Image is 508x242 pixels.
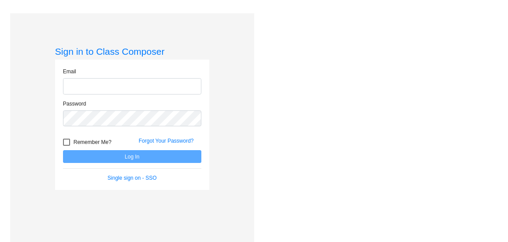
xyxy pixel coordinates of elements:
span: Remember Me? [74,137,111,147]
label: Email [63,68,76,76]
button: Log In [63,150,201,163]
a: Single sign on - SSO [108,175,156,181]
label: Password [63,100,86,108]
a: Forgot Your Password? [139,138,194,144]
h3: Sign in to Class Composer [55,46,209,57]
